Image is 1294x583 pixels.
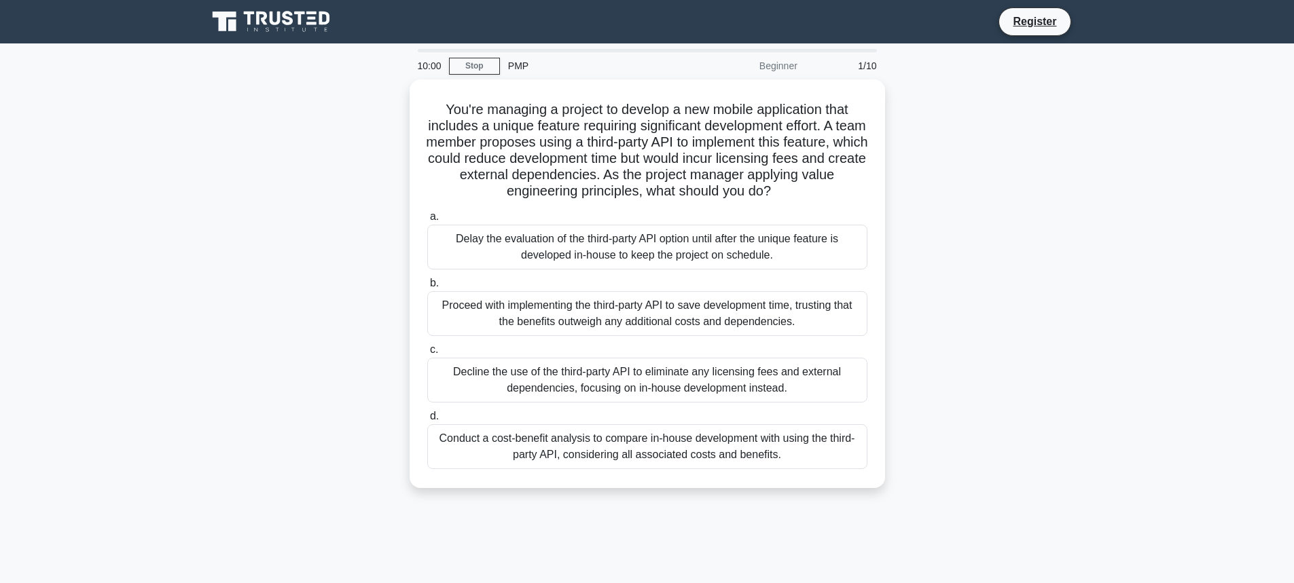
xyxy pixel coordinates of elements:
div: Proceed with implementing the third-party API to save development time, trusting that the benefit... [427,291,867,336]
div: PMP [500,52,687,79]
a: Register [1005,13,1064,30]
span: c. [430,343,438,355]
div: Beginner [687,52,806,79]
span: b. [430,277,439,288]
span: d. [430,410,439,421]
div: Decline the use of the third-party API to eliminate any licensing fees and external dependencies,... [427,358,867,402]
a: Stop [449,58,500,75]
div: 1/10 [806,52,885,79]
div: Delay the evaluation of the third-party API option until after the unique feature is developed in... [427,225,867,269]
div: 10:00 [410,52,449,79]
span: a. [430,210,439,222]
h5: You're managing a project to develop a new mobile application that includes a unique feature requ... [426,101,869,200]
div: Conduct a cost-benefit analysis to compare in-house development with using the third-party API, c... [427,424,867,469]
